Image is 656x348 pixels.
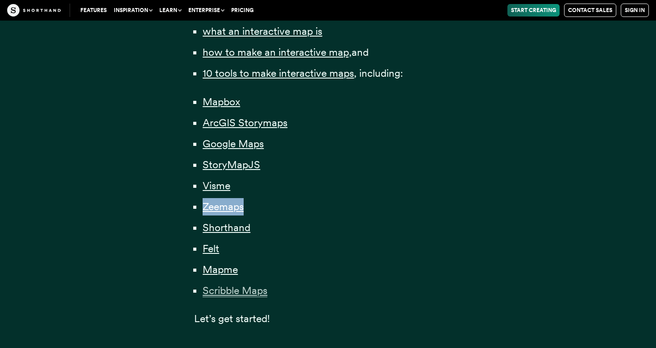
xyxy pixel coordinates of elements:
a: what an interactive map is [203,25,322,37]
a: Shorthand [203,221,250,234]
a: 10 tools to make interactive maps [203,67,354,79]
a: Pricing [228,4,257,17]
button: Inspiration [110,4,156,17]
span: and [352,46,369,58]
a: StoryMapJS [203,158,260,171]
a: Mapbox [203,95,240,108]
a: how to make an interactive map, [203,46,352,58]
a: Mapme [203,263,238,276]
a: Zeemaps [203,200,244,213]
a: Felt [203,242,219,255]
button: Learn [156,4,185,17]
a: Sign in [621,4,649,17]
img: The Craft [7,4,61,17]
a: Features [77,4,110,17]
a: Visme [203,179,230,192]
a: Google Maps [203,137,264,150]
a: Contact Sales [564,4,616,17]
a: ArcGIS Storymaps [203,116,287,129]
button: Enterprise [185,4,228,17]
span: , including: [354,67,403,79]
a: Scribble Maps [203,284,267,297]
a: Start Creating [507,4,560,17]
span: Let’s get started! [194,312,270,325]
